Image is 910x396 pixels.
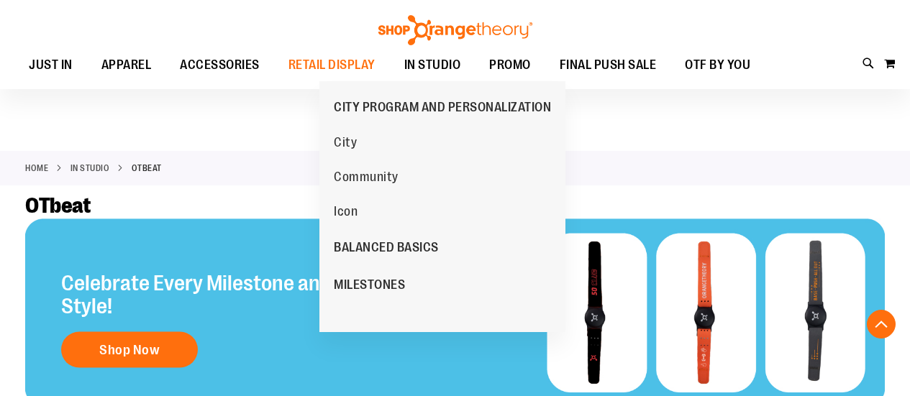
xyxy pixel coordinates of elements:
a: ACCESSORIES [165,49,274,82]
span: FINAL PUSH SALE [560,49,657,81]
a: OTF BY YOU [670,49,765,82]
span: OTF BY YOU [685,49,750,81]
span: CITY PROGRAM AND PERSONALIZATION [334,100,551,118]
a: BALANCED BASICS [319,229,453,266]
a: APPAREL [87,49,166,82]
span: JUST IN [29,49,73,81]
ul: RETAIL DISPLAY [319,81,565,332]
h2: Celebrate Every Milestone and Band Together in Style! [61,272,491,318]
a: IN STUDIO [70,162,110,175]
span: BALANCED BASICS [334,240,439,258]
a: PROMO [475,49,545,82]
span: RETAIL DISPLAY [288,49,376,81]
a: Icon [327,194,365,229]
span: APPAREL [101,49,152,81]
a: CITY PROGRAM AND PERSONALIZATION [319,88,565,126]
img: Shop Orangetheory [376,15,534,45]
a: City [327,125,364,160]
span: OTbeat [25,193,90,218]
a: IN STUDIO [390,49,476,81]
span: City [334,135,357,153]
span: MILESTONES [334,277,405,295]
button: Back To Top [867,310,896,339]
span: Community [334,170,399,188]
a: FINAL PUSH SALE [545,49,671,82]
span: PROMO [489,49,531,81]
a: Home [25,162,48,175]
a: JUST IN [14,49,87,82]
a: MILESTONES [319,266,419,303]
a: RETAIL DISPLAY [274,49,390,82]
a: Community [327,160,406,194]
strong: OTbeat [132,162,162,175]
a: Shop Now [61,332,198,368]
span: Icon [334,204,358,222]
span: Shop Now [99,342,160,358]
span: IN STUDIO [404,49,461,81]
span: ACCESSORIES [180,49,260,81]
